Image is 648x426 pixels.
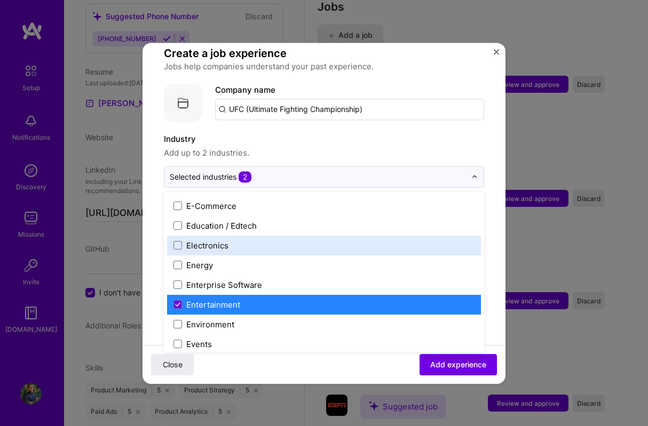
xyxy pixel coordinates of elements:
button: Add experience [420,353,497,375]
div: E-Commerce [186,200,236,212]
label: Industry [164,133,484,146]
h4: Create a job experience [164,46,484,60]
div: Energy [186,260,213,271]
img: drop icon [471,173,478,180]
div: Enterprise Software [186,279,262,291]
input: Search for a company... [215,99,484,120]
div: Events [186,339,212,350]
p: Jobs help companies understand your past experience. [164,60,484,73]
span: Add experience [430,359,486,369]
span: Add up to 2 industries. [164,147,484,159]
span: Close [163,359,183,369]
img: Company logo [164,84,202,122]
div: Education / Edtech [186,220,257,231]
div: Selected industries [170,171,251,182]
div: Electronics [186,240,228,251]
div: Entertainment [186,299,240,310]
div: Environment [186,319,234,330]
button: Close [494,49,499,60]
span: 2 [239,171,251,182]
button: Close [151,353,194,375]
label: Company name [215,85,275,95]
